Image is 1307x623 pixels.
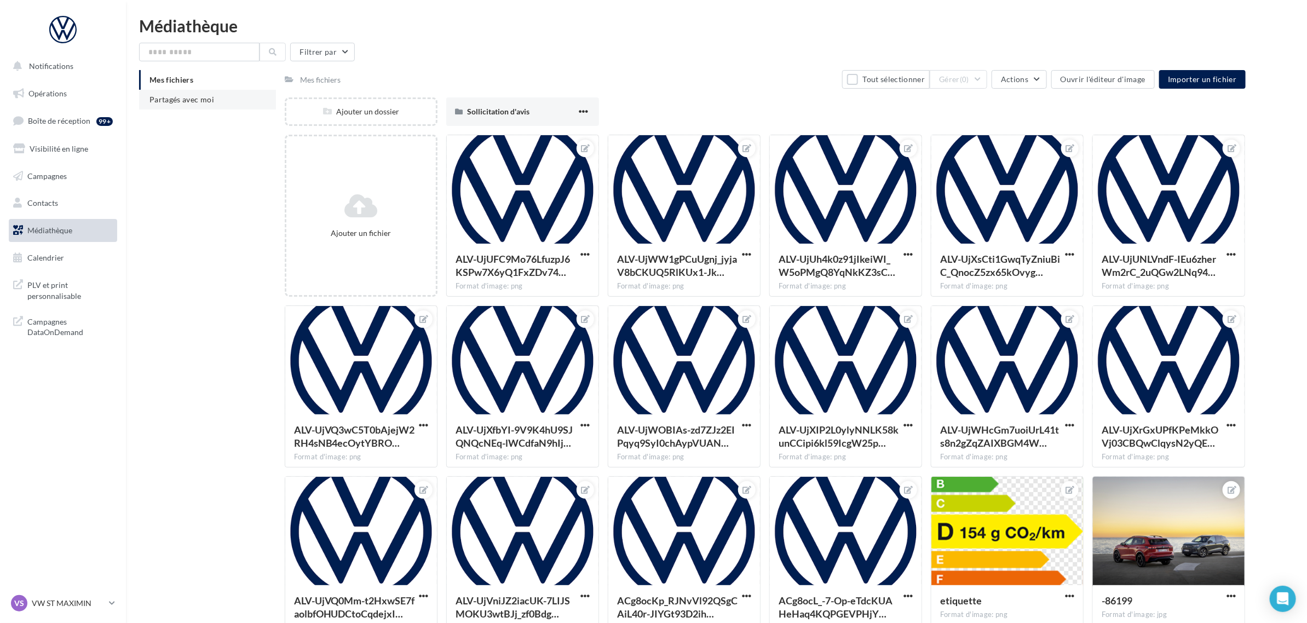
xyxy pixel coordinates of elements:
a: Opérations [7,82,119,105]
div: Format d'image: png [940,281,1074,291]
span: ALV-UjXfbYI-9V9K4hU9SJQNQcNEq-lWCdfaN9hIjw51e65JGKBgr3y5Tg [456,424,573,449]
span: Visibilité en ligne [30,144,88,153]
span: etiquette [940,595,982,607]
div: Format d'image: png [294,452,428,462]
div: Mes fichiers [300,74,341,85]
span: ALV-UjXrGxUPfKPeMkkOVj03CBQwClqysN2yQE751gJdxqoUfJ2zsVflHA [1102,424,1218,449]
span: ALV-UjXsCti1GwqTyZniuBiC_QnocZ5zx65kOvyg4tGzFQ1XXz74266E9Q [940,253,1060,278]
span: PLV et print personnalisable [27,278,113,301]
div: Format d'image: png [617,452,751,462]
a: Médiathèque [7,219,119,242]
button: Importer un fichier [1159,70,1246,89]
a: Boîte de réception99+ [7,109,119,132]
button: Actions [992,70,1046,89]
button: Notifications [7,55,115,78]
p: VW ST MAXIMIN [32,598,105,609]
span: ALV-UjWW1gPCuUgnj_jyjaV8bCKUQ5RlKUx1-JkD4poPxv5EzgNDfEio4A [617,253,737,278]
span: ALV-UjVniJZ2iacUK-7LIJSMOKU3wtBJj_zf0BdgymWUXPZ0AGCPEqi6Cg [456,595,570,620]
span: Mes fichiers [149,75,193,84]
span: Campagnes [27,171,67,180]
span: Calendrier [27,253,64,262]
div: Format d'image: png [617,281,751,291]
span: ALV-UjVQ0Mm-t2HxwSE7faolbfOHUDCtoCqdejxIqERyRL3KsuiSKlojFg [294,595,415,620]
a: Campagnes DataOnDemand [7,310,119,342]
span: VS [14,598,24,609]
a: PLV et print personnalisable [7,273,119,305]
span: ALV-UjUh4k0z91jIkeiWI_W5oPMgQ8YqNkKZ3sCUV4PgamHUoW4JjRYmNQ [779,253,895,278]
a: Calendrier [7,246,119,269]
span: -86199 [1102,595,1132,607]
div: Ajouter un dossier [286,106,436,117]
div: Médiathèque [139,18,1294,34]
span: (0) [960,75,969,84]
span: Importer un fichier [1168,74,1237,84]
span: Opérations [28,89,67,98]
span: Boîte de réception [28,116,90,125]
div: Ajouter un fichier [291,228,431,239]
div: Format d'image: png [779,452,913,462]
div: Format d'image: png [1102,281,1236,291]
span: Campagnes DataOnDemand [27,314,113,338]
span: Sollicitation d'avis [467,107,529,116]
div: Format d'image: jpg [1102,610,1236,620]
a: Visibilité en ligne [7,137,119,160]
span: ALV-UjWHcGm7uoiUrL41ts8n2gZqZAIXBGM4WD8J_TYlG1lLLnoPkQFHxw [940,424,1059,449]
button: Gérer(0) [930,70,987,89]
a: Contacts [7,192,119,215]
a: Campagnes [7,165,119,188]
span: Partagés avec moi [149,95,214,104]
div: Format d'image: png [456,281,590,291]
span: ALV-UjWOBIAs-zd7ZJz2EIPqyq9SyI0chAypVUAN-ZifhWO1xLGg-yMWag [617,424,735,449]
div: Format d'image: png [456,452,590,462]
span: ALV-UjUNLVndF-IEu6zherWm2rC_2uQGw2LNq94H3W-uqp5ztwaNjCzlhQ [1102,253,1216,278]
a: VS VW ST MAXIMIN [9,593,117,614]
span: Médiathèque [27,226,72,235]
span: Actions [1001,74,1028,84]
span: Contacts [27,198,58,207]
span: ALV-UjXIP2L0ylyNNLK58kunCCipi6kl59IcgW25p5T4U-KnYf6wLX6c_w [779,424,899,449]
span: ACg8ocL_-7-Op-eTdcKUAHeHaq4KQPGEVPHjYIpRFzD4D6JWmnAGzoCFGA [779,595,893,620]
button: Tout sélectionner [842,70,930,89]
span: ACg8ocKp_RJNvVl92QSgCAiL40r-JIYGt93D2ihB6DG1ZyFOvqn9MWSi2A [617,595,738,620]
div: 99+ [96,117,113,126]
div: Open Intercom Messenger [1270,586,1296,612]
div: Format d'image: png [1102,452,1236,462]
div: Format d'image: png [940,610,1074,620]
div: Format d'image: png [779,281,913,291]
span: ALV-UjVQ3wC5T0bAjejW2RH4sNB4ecOytYBROga-6Dz14nJYjBqSC2bZwA [294,424,415,449]
div: Format d'image: png [940,452,1074,462]
button: Ouvrir l'éditeur d'image [1051,70,1155,89]
span: ALV-UjUFC9Mo76LfuzpJ6KSPw7X6yQ1FxZDv74Uc-mnR1O6-NgLBY9CCiw [456,253,570,278]
span: Notifications [29,61,73,71]
button: Filtrer par [290,43,355,61]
